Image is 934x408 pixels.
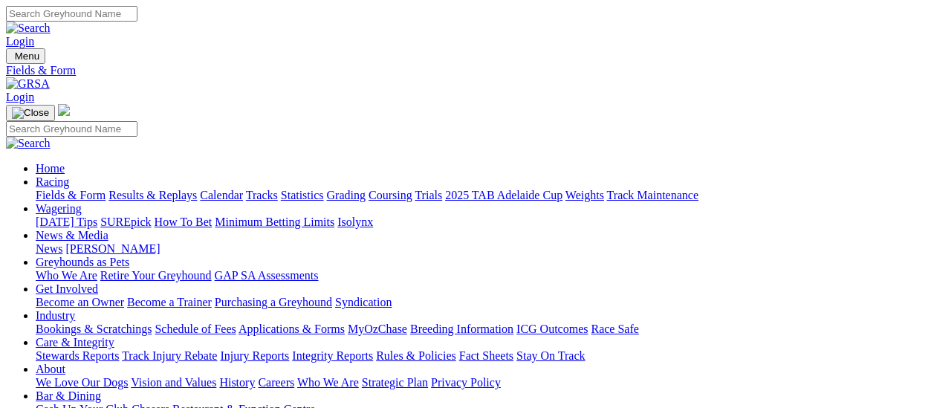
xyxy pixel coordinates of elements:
[36,336,114,349] a: Care & Integrity
[36,363,65,375] a: About
[292,349,373,362] a: Integrity Reports
[36,189,106,201] a: Fields & Form
[459,349,513,362] a: Fact Sheets
[516,349,585,362] a: Stay On Track
[36,216,97,228] a: [DATE] Tips
[607,189,698,201] a: Track Maintenance
[258,376,294,389] a: Careers
[6,77,50,91] img: GRSA
[36,323,928,336] div: Industry
[6,6,137,22] input: Search
[335,296,392,308] a: Syndication
[219,376,255,389] a: History
[281,189,324,201] a: Statistics
[36,389,101,402] a: Bar & Dining
[36,282,98,295] a: Get Involved
[122,349,217,362] a: Track Injury Rebate
[6,35,34,48] a: Login
[127,296,212,308] a: Become a Trainer
[348,323,407,335] a: MyOzChase
[36,296,928,309] div: Get Involved
[215,269,319,282] a: GAP SA Assessments
[565,189,604,201] a: Weights
[15,51,39,62] span: Menu
[415,189,442,201] a: Trials
[431,376,501,389] a: Privacy Policy
[36,229,108,242] a: News & Media
[6,91,34,103] a: Login
[215,296,332,308] a: Purchasing a Greyhound
[362,376,428,389] a: Strategic Plan
[369,189,412,201] a: Coursing
[200,189,243,201] a: Calendar
[36,376,928,389] div: About
[246,189,278,201] a: Tracks
[131,376,216,389] a: Vision and Values
[327,189,366,201] a: Grading
[36,162,65,175] a: Home
[297,376,359,389] a: Who We Are
[108,189,197,201] a: Results & Replays
[239,323,345,335] a: Applications & Forms
[36,256,129,268] a: Greyhounds as Pets
[36,349,928,363] div: Care & Integrity
[410,323,513,335] a: Breeding Information
[65,242,160,255] a: [PERSON_NAME]
[445,189,562,201] a: 2025 TAB Adelaide Cup
[337,216,373,228] a: Isolynx
[215,216,334,228] a: Minimum Betting Limits
[516,323,588,335] a: ICG Outcomes
[6,48,45,64] button: Toggle navigation
[36,296,124,308] a: Become an Owner
[36,376,128,389] a: We Love Our Dogs
[591,323,638,335] a: Race Safe
[36,309,75,322] a: Industry
[36,202,82,215] a: Wagering
[36,216,928,229] div: Wagering
[6,64,928,77] a: Fields & Form
[6,22,51,35] img: Search
[36,242,928,256] div: News & Media
[100,269,212,282] a: Retire Your Greyhound
[220,349,289,362] a: Injury Reports
[36,323,152,335] a: Bookings & Scratchings
[58,104,70,116] img: logo-grsa-white.png
[36,189,928,202] div: Racing
[155,216,213,228] a: How To Bet
[36,242,62,255] a: News
[6,121,137,137] input: Search
[155,323,236,335] a: Schedule of Fees
[376,349,456,362] a: Rules & Policies
[12,107,49,119] img: Close
[6,137,51,150] img: Search
[36,175,69,188] a: Racing
[36,269,97,282] a: Who We Are
[36,349,119,362] a: Stewards Reports
[100,216,151,228] a: SUREpick
[6,105,55,121] button: Toggle navigation
[36,269,928,282] div: Greyhounds as Pets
